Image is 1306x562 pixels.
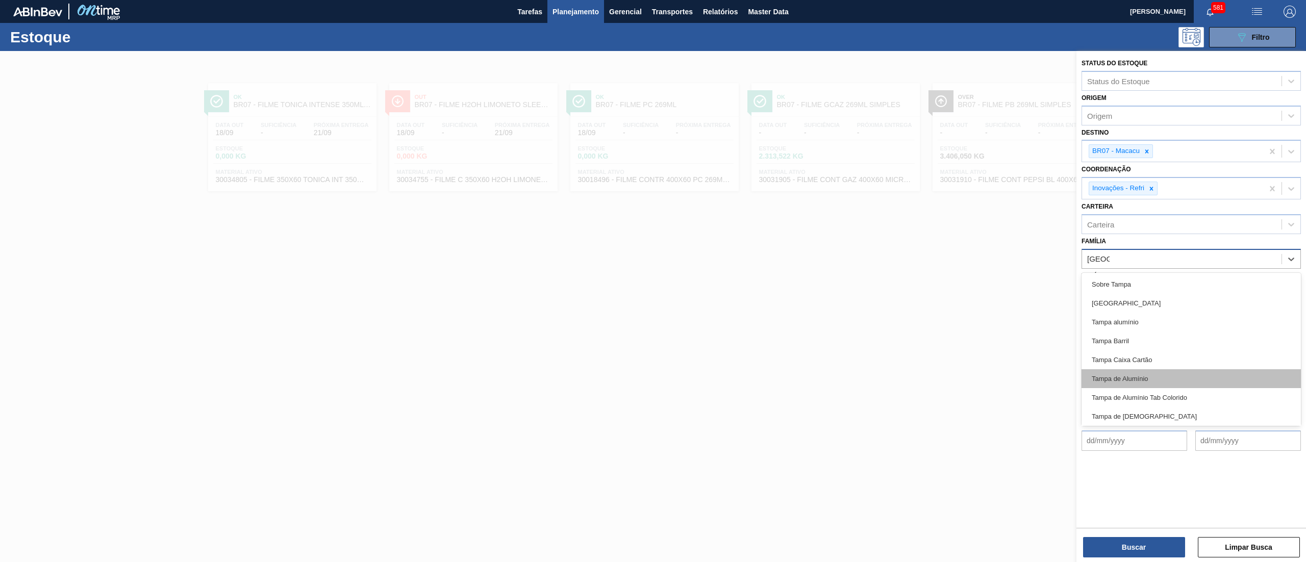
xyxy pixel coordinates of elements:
img: userActions [1251,6,1263,18]
label: Família [1082,238,1106,245]
div: Tampa alumínio [1082,313,1301,331]
span: Transportes [652,6,693,18]
div: Pogramando: nenhum usuário selecionado [1178,27,1204,47]
div: BR07 - Macacu [1089,145,1141,158]
span: Planejamento [552,6,599,18]
span: Master Data [748,6,788,18]
div: Carteira [1087,220,1114,228]
span: 581 [1211,2,1225,13]
label: Família Rotulada [1082,272,1142,279]
img: Logout [1284,6,1296,18]
button: Notificações [1194,5,1226,19]
div: [GEOGRAPHIC_DATA] [1082,294,1301,313]
div: Inovações - Refri [1089,182,1146,195]
label: Status do Estoque [1082,60,1147,67]
div: Status do Estoque [1087,76,1150,85]
div: Sobre Tampa [1082,275,1301,294]
input: dd/mm/yyyy [1195,430,1301,451]
div: Tampa de [DEMOGRAPHIC_DATA] [1082,407,1301,426]
div: Tampa de Alumínio [1082,369,1301,388]
label: Carteira [1082,203,1113,210]
input: dd/mm/yyyy [1082,430,1187,451]
div: Tampa Caixa Cartão [1082,350,1301,369]
label: Data out de [1082,419,1122,426]
span: Relatórios [703,6,738,18]
span: Tarefas [517,6,542,18]
img: TNhmsLtSVTkK8tSr43FrP2fwEKptu5GPRR3wAAAABJRU5ErkJggg== [13,7,62,16]
div: Tampa Barril [1082,331,1301,350]
h1: Estoque [10,31,169,43]
label: Destino [1082,129,1109,136]
label: Data out até [1195,419,1239,426]
div: Origem [1087,111,1112,120]
label: Origem [1082,94,1107,101]
label: Coordenação [1082,166,1131,173]
button: Filtro [1209,27,1296,47]
span: Gerencial [609,6,642,18]
span: Filtro [1252,33,1270,41]
div: Tampa de Alumínio Tab Colorido [1082,388,1301,407]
